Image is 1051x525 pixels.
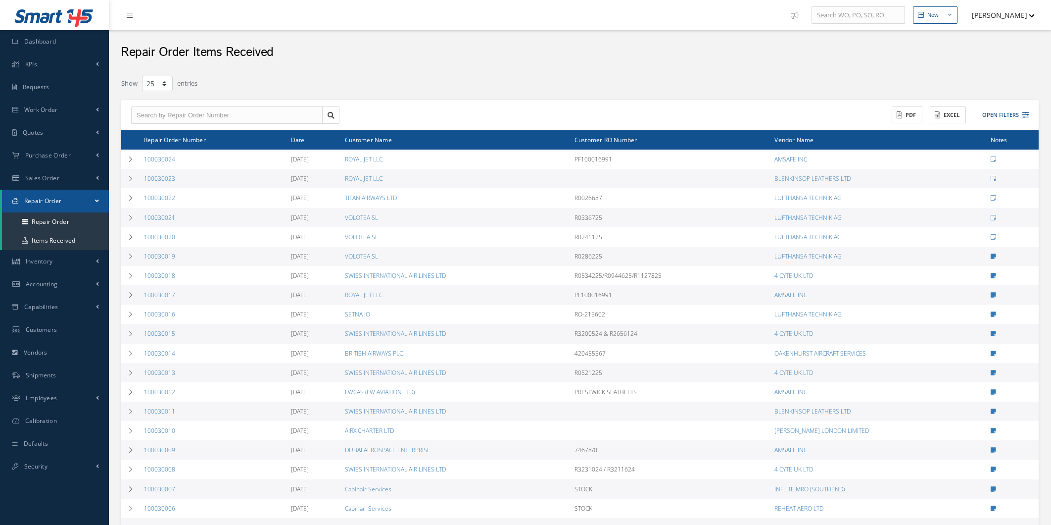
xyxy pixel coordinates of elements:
[345,388,415,396] a: FWCAS (FW AVIATION LTD)
[345,426,394,435] a: AIRX CHARTER LTD
[973,107,1029,123] button: Open Filters
[345,233,378,241] a: VOLOTEA SL
[991,135,1007,144] span: Notes
[774,135,813,144] span: Vendor Name
[24,348,48,357] span: Vendors
[774,329,813,338] a: 4 CYTE UK LTD
[26,325,57,334] span: Customers
[774,291,807,299] a: AMSAFE INC
[345,271,446,280] a: SWISS INTERNATIONAL AIR LINES LTD
[774,446,807,454] a: AMSAFE INC
[774,174,851,183] a: BLENKINSOP LEATHERS LTD
[774,465,813,473] a: 4 CYTE UK LTD
[144,310,175,318] a: 100030016
[774,271,813,280] a: 4 CYTE UK LTD
[345,465,446,473] a: SWISS INTERNATIONAL AIR LINES LTD
[144,135,206,144] span: Repair Order Number
[287,169,341,188] td: [DATE]
[26,371,56,379] span: Shipments
[345,155,382,163] a: ROYAL JET LLC
[24,105,58,114] span: Work Order
[571,188,771,208] td: R0026687
[144,271,175,280] a: 100030018
[2,212,109,231] a: Repair Order
[287,150,341,169] td: [DATE]
[774,194,842,202] a: LUFTHANSA TECHNIK AG
[345,174,382,183] a: ROYAL JET LLC
[25,174,59,182] span: Sales Order
[177,75,197,89] label: entries
[287,344,341,363] td: [DATE]
[287,363,341,382] td: [DATE]
[774,485,845,493] a: INFLITE MRO (SOUTHEND)
[345,291,382,299] a: ROYAL JET LLC
[25,417,57,425] span: Calibration
[287,382,341,402] td: [DATE]
[574,135,637,144] span: Customer RO Number
[287,421,341,440] td: [DATE]
[812,6,905,24] input: Search WO, PO, SO, RO
[571,499,771,518] td: STOCK
[144,155,175,163] a: 100030024
[345,329,446,338] a: SWISS INTERNATIONAL AIR LINES LTD
[25,151,71,159] span: Purchase Order
[287,479,341,499] td: [DATE]
[571,479,771,499] td: STOCK
[287,247,341,266] td: [DATE]
[962,5,1035,25] button: [PERSON_NAME]
[144,291,175,299] a: 100030017
[144,213,175,222] a: 100030021
[774,233,842,241] a: LUFTHANSA TECHNIK AG
[571,208,771,227] td: R0336725
[345,213,378,222] a: VOLOTEA SL
[345,194,397,202] a: TITAN AIRWAYS LTD
[144,252,175,261] a: 100030019
[774,252,842,261] a: LUFTHANSA TECHNIK AG
[23,128,44,137] span: Quotes
[571,382,771,402] td: PRESTWICK SEATBELTS
[287,285,341,305] td: [DATE]
[774,388,807,396] a: AMSAFE INC
[144,504,175,513] a: 100030006
[24,197,62,205] span: Repair Order
[571,344,771,363] td: 420455367
[144,329,175,338] a: 100030015
[345,485,391,493] a: Cabinair Services
[287,266,341,285] td: [DATE]
[774,504,823,513] a: REHEAT AERO LTD
[571,285,771,305] td: PF100016991
[144,465,175,473] a: 100030008
[144,194,175,202] a: 100030022
[287,402,341,421] td: [DATE]
[144,368,175,377] a: 100030013
[892,106,922,124] button: PDF
[774,407,851,416] a: BLENKINSOP LEATHERS LTD
[345,349,403,358] a: BRITISH AIRWAYS PLC
[25,60,37,68] span: KPIs
[287,460,341,479] td: [DATE]
[287,227,341,247] td: [DATE]
[2,190,109,212] a: Repair Order
[287,324,341,343] td: [DATE]
[571,305,771,324] td: RO-215602
[121,45,274,60] h2: Repair Order Items Received
[571,227,771,247] td: R0241125
[144,426,175,435] a: 100030010
[121,75,138,89] label: Show
[24,37,56,46] span: Dashboard
[287,208,341,227] td: [DATE]
[291,135,305,144] span: Date
[345,252,378,261] a: VOLOTEA SL
[345,407,446,416] a: SWISS INTERNATIONAL AIR LINES LTD
[774,368,813,377] a: 4 CYTE UK LTD
[131,106,323,124] input: Search by Repair Order Number
[774,310,842,318] a: LUFTHANSA TECHNIK AG
[571,266,771,285] td: R0534225/R0944625/R1127825
[571,363,771,382] td: R0521225
[24,439,48,448] span: Defaults
[287,188,341,208] td: [DATE]
[144,388,175,396] a: 100030012
[571,150,771,169] td: PF100016991
[24,303,58,311] span: Capabilities
[24,462,48,471] span: Security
